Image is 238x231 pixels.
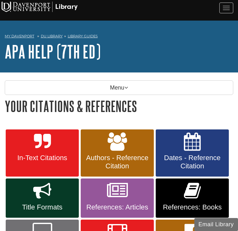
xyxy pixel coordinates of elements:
[2,2,78,12] img: Davenport University Logo
[81,129,154,177] a: Authors - Reference Citation
[68,34,98,38] a: Library Guides
[6,129,79,177] a: In-Text Citations
[10,203,74,211] span: Title Formats
[160,154,224,170] span: Dates - Reference Citation
[160,203,224,211] span: References: Books
[5,98,233,114] h1: Your Citations & References
[5,42,101,61] a: APA Help (7th Ed)
[5,80,233,95] p: Menu
[85,203,149,211] span: References: Articles
[85,154,149,170] span: Authors - Reference Citation
[6,178,79,218] a: Title Formats
[81,178,154,218] a: References: Articles
[10,154,74,162] span: In-Text Citations
[5,34,34,39] a: My Davenport
[156,178,229,218] a: References: Books
[194,218,238,231] button: Email Library
[41,34,63,38] a: DU Library
[156,129,229,177] a: Dates - Reference Citation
